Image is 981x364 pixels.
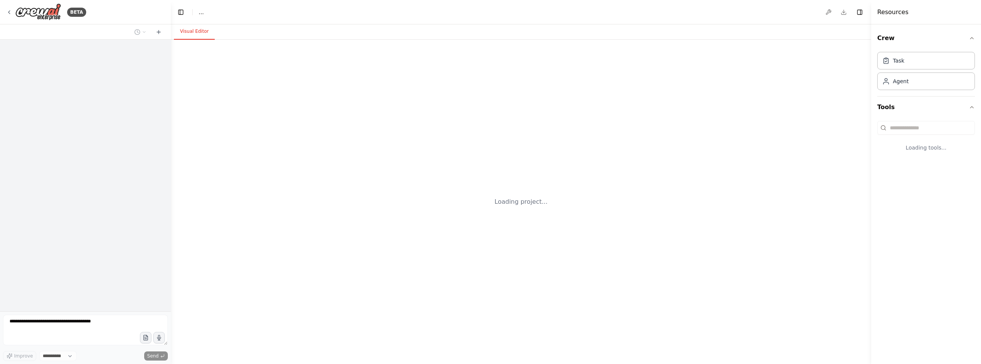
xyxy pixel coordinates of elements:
h4: Resources [877,8,909,17]
div: Crew [877,49,975,96]
nav: breadcrumb [199,8,204,16]
div: Loading project... [495,197,548,206]
span: Improve [14,353,33,359]
button: Hide right sidebar [854,7,865,18]
button: Switch to previous chat [131,27,150,37]
button: Tools [877,97,975,118]
span: Send [147,353,159,359]
img: Logo [15,3,61,21]
span: ... [199,8,204,16]
button: Improve [3,351,36,361]
div: Loading tools... [877,138,975,158]
button: Send [144,351,168,361]
button: Click to speak your automation idea [153,332,165,343]
button: Upload files [140,332,151,343]
div: Task [893,57,904,64]
button: Visual Editor [174,24,215,40]
div: BETA [67,8,86,17]
div: Tools [877,118,975,164]
button: Start a new chat [153,27,165,37]
button: Hide left sidebar [175,7,186,18]
div: Agent [893,77,909,85]
button: Crew [877,27,975,49]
